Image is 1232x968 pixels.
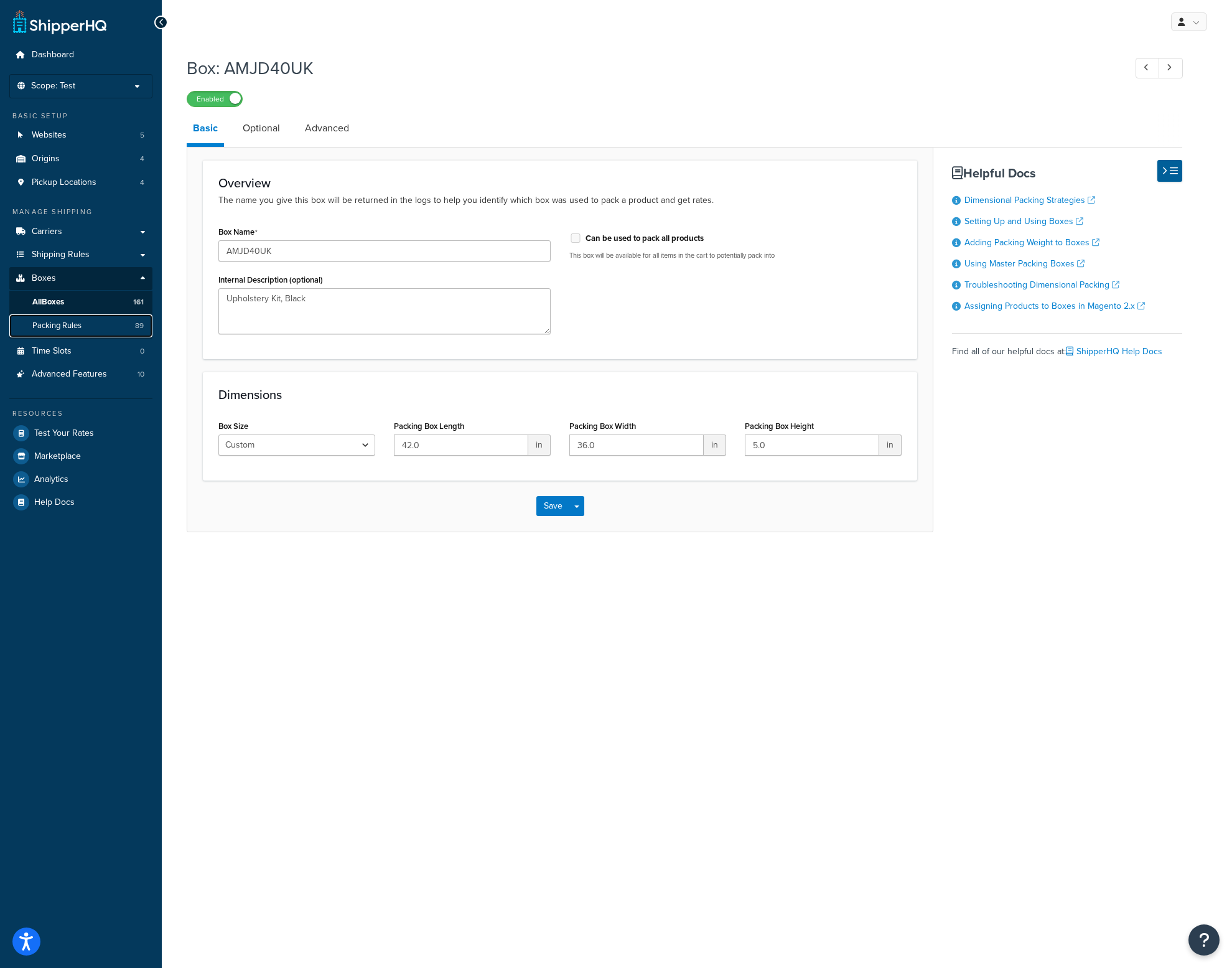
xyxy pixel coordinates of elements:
[236,113,286,143] a: Optional
[218,288,551,334] textarea: Upholstery Kit, Black
[964,299,1145,312] a: Assigning Products to Boxes in Magento 2.x
[9,445,152,468] a: Marketplace
[1157,160,1182,182] button: Hide Help Docs
[32,250,90,260] span: Shipping Rules
[135,321,144,331] span: 89
[9,207,152,217] div: Manage Shipping
[32,369,107,380] span: Advanced Features
[9,171,152,194] li: Pickup Locations
[133,297,144,308] span: 161
[140,130,144,141] span: 5
[32,297,64,308] span: All Boxes
[1136,58,1160,78] a: Previous Record
[9,124,152,147] a: Websites5
[9,314,152,337] li: Packing Rules
[9,291,152,314] a: AllBoxes161
[9,363,152,386] li: Advanced Features
[9,491,152,514] a: Help Docs
[879,435,902,456] span: in
[536,496,570,516] button: Save
[32,273,56,284] span: Boxes
[9,111,152,121] div: Basic Setup
[32,154,60,164] span: Origins
[9,267,152,290] a: Boxes
[32,227,62,237] span: Carriers
[34,428,94,439] span: Test Your Rates
[9,124,152,147] li: Websites
[569,233,582,243] input: This option can't be selected because the box is assigned to a dimensional rule
[704,435,726,456] span: in
[569,251,902,260] p: This box will be available for all items in the cart to potentially pack into
[9,220,152,243] a: Carriers
[1066,345,1162,358] a: ShipperHQ Help Docs
[9,363,152,386] a: Advanced Features10
[586,233,704,244] label: Can be used to pack all products
[218,275,323,284] label: Internal Description (optional)
[218,227,258,237] label: Box Name
[187,92,242,106] label: Enabled
[34,451,81,462] span: Marketplace
[218,176,902,190] h3: Overview
[187,56,1113,80] h1: Box: AMJD40UK
[32,50,74,60] span: Dashboard
[9,243,152,266] a: Shipping Rules
[952,166,1182,180] h3: Helpful Docs
[140,154,144,164] span: 4
[964,257,1085,270] a: Using Master Packing Boxes
[138,369,144,380] span: 10
[9,148,152,171] li: Origins
[32,177,96,188] span: Pickup Locations
[9,314,152,337] a: Packing Rules89
[964,194,1095,207] a: Dimensional Packing Strategies
[9,408,152,419] div: Resources
[964,215,1083,228] a: Setting Up and Using Boxes
[394,421,464,431] label: Packing Box Length
[745,421,814,431] label: Packing Box Height
[218,421,248,431] label: Box Size
[1159,58,1183,78] a: Next Record
[140,177,144,188] span: 4
[952,333,1182,360] div: Find all of our helpful docs at:
[32,130,67,141] span: Websites
[218,388,902,402] h3: Dimensions
[964,236,1099,249] a: Adding Packing Weight to Boxes
[34,497,75,508] span: Help Docs
[32,321,82,331] span: Packing Rules
[140,346,144,357] span: 0
[9,468,152,491] a: Analytics
[299,113,355,143] a: Advanced
[9,148,152,171] a: Origins4
[9,340,152,363] li: Time Slots
[31,81,75,92] span: Scope: Test
[218,194,902,207] p: The name you give this box will be returned in the logs to help you identify which box was used t...
[1188,924,1220,956] button: Open Resource Center
[32,346,72,357] span: Time Slots
[9,422,152,444] a: Test Your Rates
[9,44,152,67] a: Dashboard
[9,171,152,194] a: Pickup Locations4
[9,340,152,363] a: Time Slots0
[528,435,551,456] span: in
[569,421,636,431] label: Packing Box Width
[187,113,224,147] a: Basic
[9,267,152,338] li: Boxes
[34,474,68,485] span: Analytics
[964,278,1119,291] a: Troubleshooting Dimensional Packing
